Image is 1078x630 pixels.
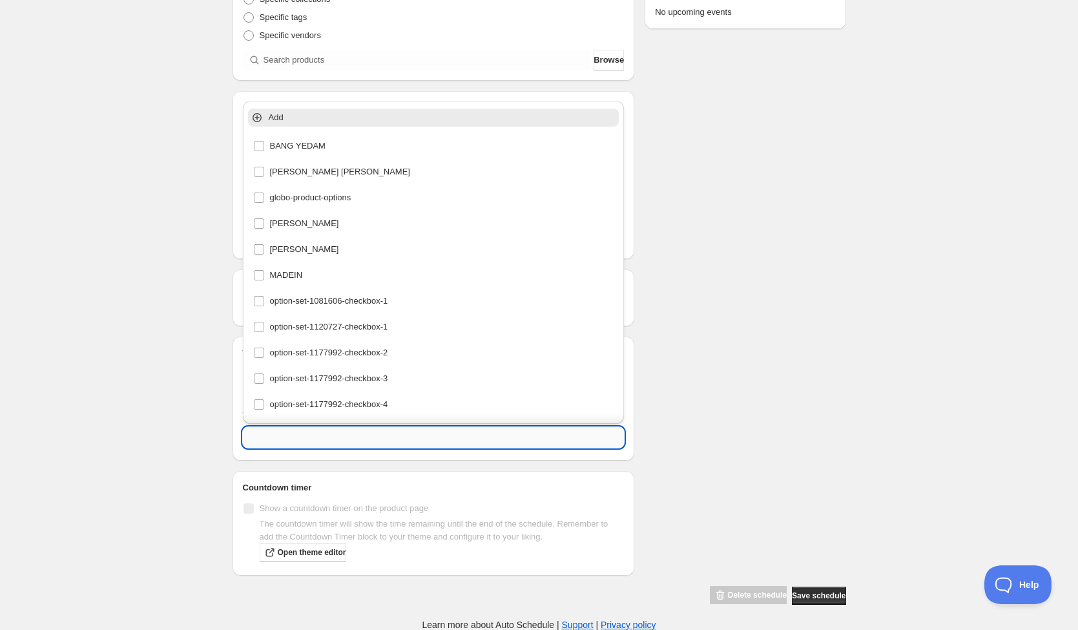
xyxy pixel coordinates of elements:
li: DK DONG DONG AJITO [243,158,625,184]
iframe: Toggle Customer Support [984,565,1052,604]
li: option-set-1177992-checkbox-4 [243,390,625,416]
span: Specific vendors [260,30,321,40]
li: option-set-1177992-checkbox-3 [243,364,625,390]
p: Add [269,111,617,124]
button: Browse [594,50,624,70]
li: option-set-1081606-checkbox-1 [243,287,625,313]
li: BANG YEDAM [243,134,625,158]
p: The countdown timer will show the time remaining until the end of the schedule. Remember to add t... [260,518,625,543]
p: No upcoming events [655,6,835,19]
a: Support [562,620,594,630]
li: option-set-1177992-checkbox-5 [243,416,625,442]
input: Search products [264,50,592,70]
li: JIN YOUNG [243,209,625,235]
a: Open theme editor [260,543,346,562]
li: option-set-1120727-checkbox-1 [243,313,625,339]
button: Save schedule [792,587,845,605]
li: globo-product-options [243,184,625,209]
li: option-set-1177992-checkbox-2 [243,339,625,364]
span: Show a countdown timer on the product page [260,503,429,513]
span: Specific tags [260,12,307,22]
li: LEE CHANGSUB [243,235,625,261]
a: Privacy policy [601,620,656,630]
span: Browse [594,54,624,67]
span: Open theme editor [278,547,346,558]
span: Save schedule [792,591,845,601]
h2: Countdown timer [243,481,625,494]
li: MADEIN [243,261,625,287]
